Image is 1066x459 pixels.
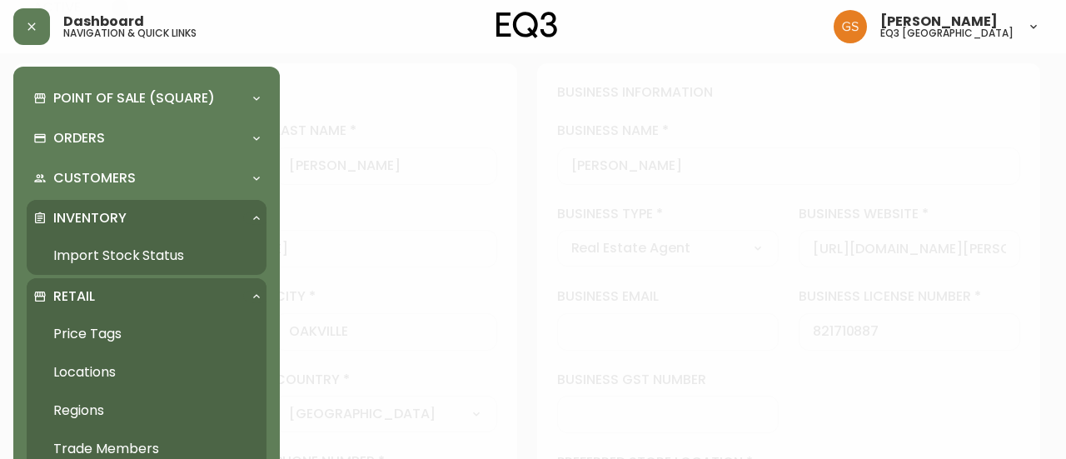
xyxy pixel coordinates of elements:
div: Point of Sale (Square) [27,80,266,117]
h5: eq3 [GEOGRAPHIC_DATA] [880,28,1014,38]
h5: navigation & quick links [63,28,197,38]
span: Dashboard [63,15,144,28]
div: Orders [27,120,266,157]
a: Regions [27,392,266,430]
p: Retail [53,287,95,306]
p: Customers [53,169,136,187]
a: Locations [27,353,266,392]
span: [PERSON_NAME] [880,15,998,28]
div: Retail [27,278,266,315]
img: logo [496,12,558,38]
p: Point of Sale (Square) [53,89,215,107]
a: Import Stock Status [27,237,266,275]
div: Customers [27,160,266,197]
img: 6b403d9c54a9a0c30f681d41f5fc2571 [834,10,867,43]
p: Orders [53,129,105,147]
p: Inventory [53,209,127,227]
a: Price Tags [27,315,266,353]
div: Inventory [27,200,266,237]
